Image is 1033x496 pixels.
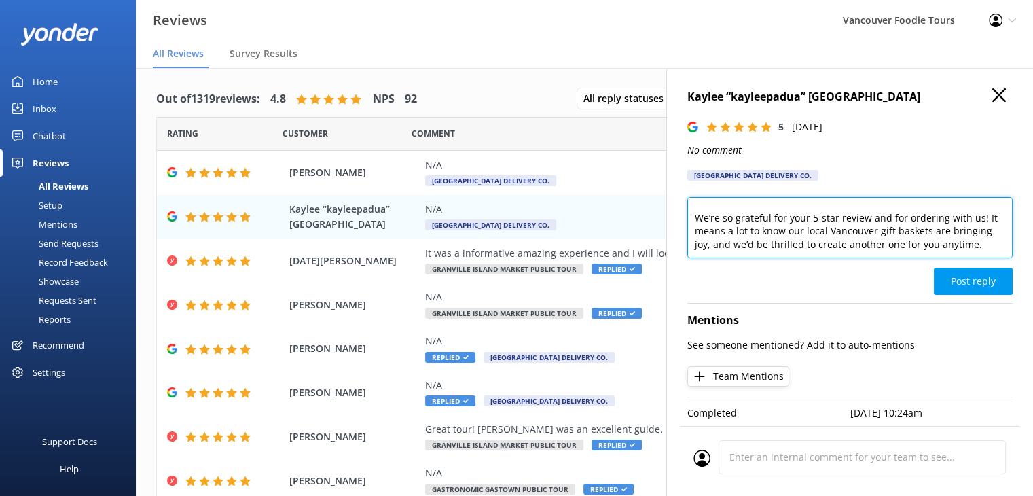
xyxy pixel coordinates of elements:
div: N/A [425,202,920,217]
h4: Out of 1319 reviews: [156,90,260,108]
div: Support Docs [42,428,97,455]
div: Settings [33,359,65,386]
div: Requests Sent [8,291,96,310]
div: Chatbot [33,122,66,149]
span: Replied [592,264,642,274]
p: Completed [687,406,850,421]
span: [PERSON_NAME] [289,385,418,400]
a: Reports [8,310,136,329]
div: Record Feedback [8,253,108,272]
a: Showcase [8,272,136,291]
span: [DATE][PERSON_NAME] [289,253,418,268]
div: N/A [425,158,920,173]
i: No comment [687,143,742,156]
h4: 92 [405,90,417,108]
span: Replied [592,440,642,450]
div: N/A [425,334,920,349]
p: See someone mentioned? Add it to auto-mentions [687,338,1013,353]
span: Replied [592,308,642,319]
span: [PERSON_NAME] [289,341,418,356]
h3: Reviews [153,10,207,31]
span: [GEOGRAPHIC_DATA] Delivery Co. [484,395,615,406]
a: Mentions [8,215,136,234]
span: Replied [583,484,634,495]
div: N/A [425,289,920,304]
button: Post reply [934,268,1013,295]
span: Gastronomic Gastown Public Tour [425,484,575,495]
span: Granville Island Market Public Tour [425,264,583,274]
div: N/A [425,465,920,480]
span: Granville Island Market Public Tour [425,308,583,319]
span: Question [412,127,455,140]
span: Granville Island Market Public Tour [425,440,583,450]
span: Kaylee “kayleepadua” [GEOGRAPHIC_DATA] [289,202,418,232]
span: Date [167,127,198,140]
div: Reviews [33,149,69,177]
a: Record Feedback [8,253,136,272]
h4: Kaylee “kayleepadua” [GEOGRAPHIC_DATA] [687,88,1013,106]
span: [PERSON_NAME] [289,429,418,444]
a: All Reviews [8,177,136,196]
div: All Reviews [8,177,88,196]
span: [GEOGRAPHIC_DATA] Delivery Co. [425,219,556,230]
div: Showcase [8,272,79,291]
h4: Mentions [687,312,1013,330]
span: Survey Results [230,47,297,60]
div: Mentions [8,215,77,234]
div: Help [60,455,79,482]
a: Setup [8,196,136,215]
img: yonder-white-logo.png [20,23,98,46]
a: Requests Sent [8,291,136,310]
div: Great tour! [PERSON_NAME] was an excellent guide. [425,422,920,437]
a: Send Requests [8,234,136,253]
span: All reply statuses [583,91,672,106]
div: Setup [8,196,62,215]
div: Send Requests [8,234,98,253]
span: [PERSON_NAME] [289,474,418,489]
span: [GEOGRAPHIC_DATA] Delivery Co. [484,352,615,363]
span: Replied [425,395,475,406]
span: [PERSON_NAME] [289,298,418,313]
div: Inbox [33,95,56,122]
div: [GEOGRAPHIC_DATA] Delivery Co. [687,170,818,181]
span: [GEOGRAPHIC_DATA] Delivery Co. [425,175,556,186]
div: It was a informative amazing experience and I will look forward to the next foodie tour opportunity [425,246,920,261]
span: [PERSON_NAME] [289,165,418,180]
button: Close [992,88,1006,103]
span: Date [283,127,328,140]
div: Reports [8,310,71,329]
div: Recommend [33,332,84,359]
div: Home [33,68,58,95]
span: All Reviews [153,47,204,60]
span: Replied [425,352,475,363]
p: [DATE] [792,120,822,135]
p: [DATE] 10:24am [850,406,1013,421]
button: Team Mentions [687,366,789,387]
textarea: Hi [PERSON_NAME], We’re so grateful for your 5-star review and for ordering with us! It means a l... [687,197,1013,258]
span: 5 [778,120,784,133]
h4: NPS [373,90,395,108]
div: N/A [425,378,920,393]
h4: 4.8 [270,90,286,108]
img: user_profile.svg [693,450,710,467]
